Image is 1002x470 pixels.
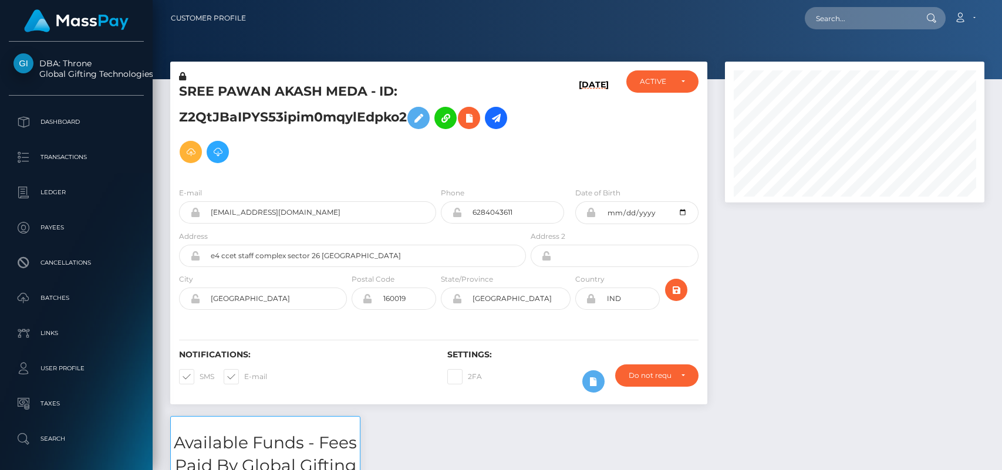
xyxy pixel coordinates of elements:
[9,178,144,207] a: Ledger
[640,77,671,86] div: ACTIVE
[575,274,605,285] label: Country
[9,248,144,278] a: Cancellations
[14,395,139,412] p: Taxes
[9,213,144,242] a: Payees
[14,219,139,236] p: Payees
[9,319,144,348] a: Links
[352,274,394,285] label: Postal Code
[179,350,430,360] h6: Notifications:
[9,283,144,313] a: Batches
[14,53,33,73] img: Global Gifting Technologies Inc
[575,188,620,198] label: Date of Birth
[24,9,129,32] img: MassPay Logo
[179,369,214,384] label: SMS
[14,360,139,377] p: User Profile
[531,231,565,242] label: Address 2
[179,83,519,169] h5: SREE PAWAN AKASH MEDA - ID: Z2QtJBaIPYS53ipim0mqylEdpko2
[14,184,139,201] p: Ledger
[179,188,202,198] label: E-mail
[805,7,915,29] input: Search...
[171,6,246,31] a: Customer Profile
[14,113,139,131] p: Dashboard
[14,254,139,272] p: Cancellations
[9,354,144,383] a: User Profile
[179,274,193,285] label: City
[224,369,267,384] label: E-mail
[9,424,144,454] a: Search
[179,231,208,242] label: Address
[441,274,493,285] label: State/Province
[9,143,144,172] a: Transactions
[447,369,482,384] label: 2FA
[9,107,144,137] a: Dashboard
[579,80,609,173] h6: [DATE]
[485,107,507,129] a: Initiate Payout
[626,70,698,93] button: ACTIVE
[14,430,139,448] p: Search
[14,148,139,166] p: Transactions
[14,289,139,307] p: Batches
[441,188,464,198] label: Phone
[9,58,144,79] span: DBA: Throne Global Gifting Technologies Inc
[14,324,139,342] p: Links
[447,350,698,360] h6: Settings:
[629,371,671,380] div: Do not require
[9,389,144,418] a: Taxes
[615,364,698,387] button: Do not require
